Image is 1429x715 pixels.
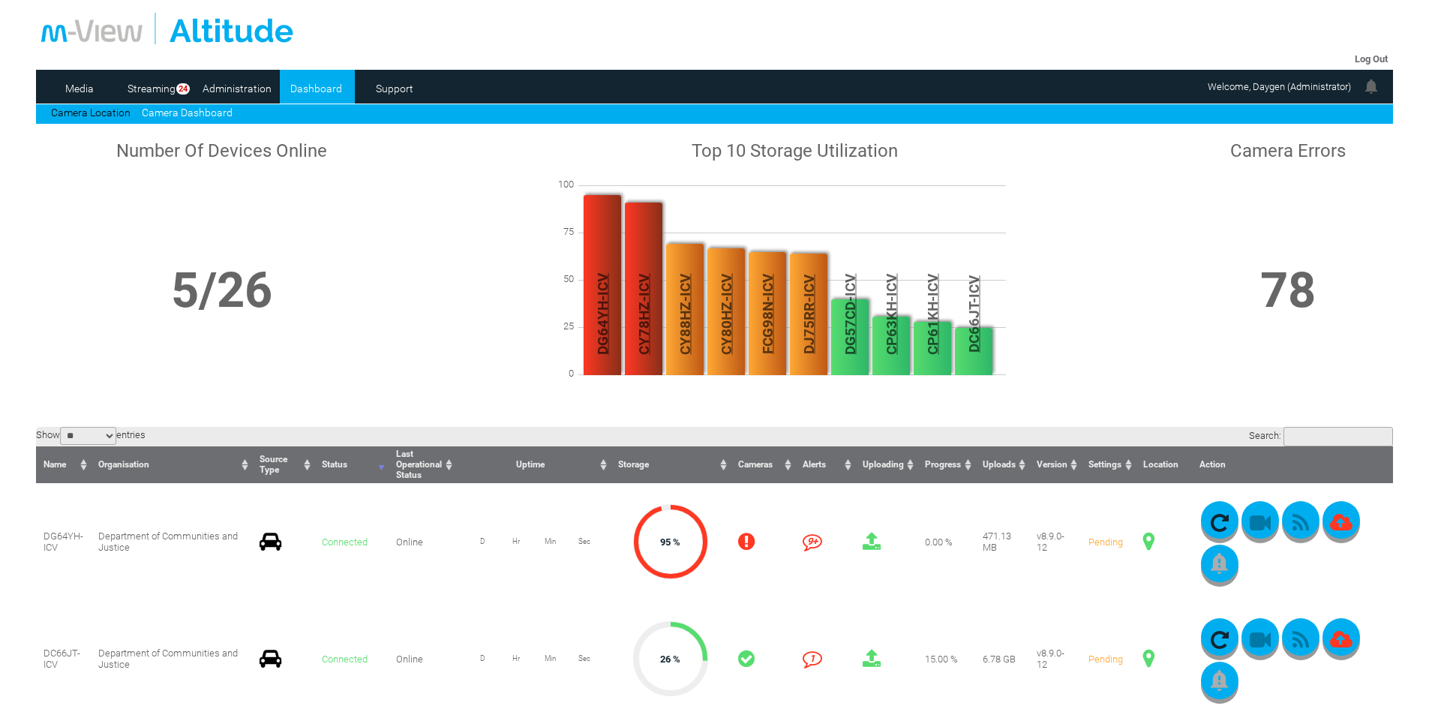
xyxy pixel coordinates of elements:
[41,140,403,161] h1: Number Of Devices Online
[924,221,941,408] span: CP61KH-ICV
[594,221,611,408] span: DG64YH-ICV
[533,537,567,545] span: Min
[1211,670,1228,691] img: bell_icon_gray.png
[500,537,533,545] span: Hr
[660,536,680,548] span: 95 %
[863,459,904,470] span: Uploading
[536,273,581,284] span: 50
[983,459,1016,470] span: Uploads
[142,107,233,119] a: Camera Dashboard
[1029,446,1081,483] th: Version : activate to sort column ascending
[98,530,238,553] span: Department of Communities and Justice
[660,653,680,665] span: 26 %
[965,221,983,408] span: DC66JT-ICV
[855,446,917,483] th: Uploading : activate to sort column ascending
[389,446,456,483] th: Last Operational Status : activate to sort column ascending
[396,449,442,480] span: Last Operational Status
[44,77,116,100] a: Media
[731,446,795,483] th: Cameras : activate to sort column ascending
[516,459,545,470] span: Uptime
[1136,446,1192,483] th: Location
[917,446,974,483] th: Progress : activate to sort column ascending
[322,653,368,665] span: Connected
[389,483,456,600] td: Online
[803,532,822,551] i: 9+
[36,429,146,440] label: Show entries
[533,654,567,662] span: Min
[618,459,649,470] span: Storage
[456,446,611,483] th: Uptime : activate to sort column ascending
[1355,53,1388,65] a: Log Out
[803,649,822,668] i: 1
[260,454,287,475] span: Source Type
[1088,536,1123,548] span: Pending
[536,226,581,237] span: 75
[925,536,953,548] span: 0.00 %
[44,459,66,470] span: Name
[201,77,274,100] a: Administration
[1088,653,1123,665] span: Pending
[1249,430,1393,441] label: Search:
[738,459,773,470] span: Cameras
[252,446,314,483] th: Source Type : activate to sort column ascending
[122,77,182,100] a: Streaming
[44,530,83,553] span: DG64YH-ICV
[800,221,818,408] span: DJ75RR-ICV
[1192,446,1394,483] th: Action
[1208,81,1351,92] span: Welcome, Daygen (Administrator)
[536,320,581,332] span: 25
[465,654,499,662] span: D
[1081,446,1136,483] th: Settings : activate to sort column ascending
[1088,459,1121,470] span: Settings
[36,446,91,483] th: Name : activate to sort column ascending
[280,77,353,100] a: Dashboard
[1362,77,1380,95] img: bell24.png
[500,654,533,662] span: Hr
[536,179,581,190] span: 100
[975,483,1029,600] td: 471.13 MB
[41,262,403,319] h1: 5/26
[883,221,900,408] span: CP63KH-ICV
[1037,459,1067,470] span: Version
[1187,262,1388,319] h1: 78
[803,459,826,470] span: Alerts
[635,221,653,408] span: CY78HZ-ICV
[611,446,731,483] th: Storage : activate to sort column ascending
[795,446,856,483] th: Alerts : activate to sort column ascending
[677,221,694,408] span: CY88HZ-ICV
[322,536,368,548] span: Connected
[1211,553,1228,574] img: bell_icon_gray.png
[176,83,190,95] span: 24
[536,368,581,379] span: 0
[1187,140,1388,161] h1: Camera Errors
[568,537,602,545] span: Sec
[91,446,253,483] th: Organisation : activate to sort column ascending
[60,427,116,445] select: Showentries
[359,77,431,100] a: Support
[718,221,735,408] span: CY80HZ-ICV
[842,221,859,408] span: DG57CD-ICV
[1283,427,1393,446] input: Search:
[1143,459,1178,470] span: Location
[465,537,499,545] span: D
[314,446,389,483] th: Status : activate to sort column ascending
[51,107,131,119] a: Camera Location
[412,140,1178,161] h1: Top 10 Storage Utilization
[1199,459,1226,470] span: Action
[1029,483,1081,600] td: v8.9.0-12
[925,459,961,470] span: Progress
[98,459,149,470] span: Organisation
[975,446,1029,483] th: Uploads : activate to sort column ascending
[98,647,238,670] span: Department of Communities and Justice
[759,221,776,408] span: FCG98N-ICV
[568,654,602,662] span: Sec
[925,653,958,665] span: 15.00 %
[322,459,347,470] span: Status
[44,647,80,670] span: DC66JT-ICV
